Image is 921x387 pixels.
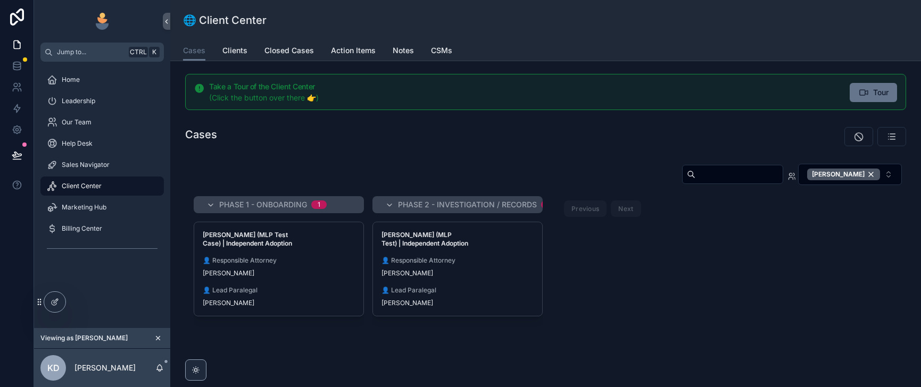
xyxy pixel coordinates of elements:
[40,113,164,132] a: Our Team
[222,45,247,56] span: Clients
[47,361,60,374] span: KD
[431,41,452,62] a: CSMs
[381,256,534,265] span: 👤 Responsible Attorney
[57,48,125,56] span: Jump to...
[318,200,320,209] div: 1
[381,286,534,295] span: 👤 Lead Paralegal
[183,41,205,61] a: Cases
[129,47,148,57] span: Ctrl
[40,134,164,153] a: Help Desk
[798,164,902,185] button: Select Button
[74,363,136,373] p: [PERSON_NAME]
[264,45,314,56] span: Closed Cases
[62,182,102,190] span: Client Center
[40,334,128,342] span: Viewing as [PERSON_NAME]
[40,91,164,111] a: Leadership
[812,170,865,179] span: [PERSON_NAME]
[62,118,92,127] span: Our Team
[431,45,452,56] span: CSMs
[94,13,111,30] img: App logo
[183,13,267,28] h1: 🌐 Client Center
[40,43,164,62] button: Jump to...CtrlK
[209,93,319,102] span: (Click the button over there 👉)
[398,199,537,210] span: Phase 2 - Investigation / Records
[203,269,254,277] span: [PERSON_NAME]
[209,92,841,103] div: (Click the button over there 👉)
[381,299,433,307] span: [PERSON_NAME]
[194,222,364,316] a: [PERSON_NAME] (MLP Test Case) | Independent Adoption👤 Responsible Attorney[PERSON_NAME]👤 Lead Par...
[331,45,376,56] span: Action Items
[40,155,164,174] a: Sales Navigator
[372,222,543,316] a: [PERSON_NAME] (MLP Test) | Independent Adoption👤 Responsible Attorney[PERSON_NAME]👤 Lead Paralega...
[873,87,889,98] span: Tour
[40,70,164,89] a: Home
[40,176,164,196] a: Client Center
[219,199,307,210] span: Phase 1 - Onboarding
[203,286,355,295] span: 👤 Lead Paralegal
[34,62,170,273] div: scrollable content
[393,45,414,56] span: Notes
[264,41,314,62] a: Closed Cases
[209,83,841,90] h5: Take a Tour of the Client Center
[381,231,468,247] strong: [PERSON_NAME] (MLP Test) | Independent Adoption
[393,41,414,62] a: Notes
[62,97,95,105] span: Leadership
[62,203,106,212] span: Marketing Hub
[62,224,102,233] span: Billing Center
[331,41,376,62] a: Action Items
[381,269,433,277] span: [PERSON_NAME]
[850,83,897,102] button: Tour
[222,41,247,62] a: Clients
[203,256,355,265] span: 👤 Responsible Attorney
[203,231,292,247] strong: [PERSON_NAME] (MLP Test Case) | Independent Adoption
[40,198,164,217] a: Marketing Hub
[150,48,159,56] span: K
[40,219,164,238] a: Billing Center
[62,139,93,148] span: Help Desk
[62,161,110,169] span: Sales Navigator
[62,75,80,84] span: Home
[203,299,254,307] span: [PERSON_NAME]
[185,127,217,142] h1: Cases
[807,169,880,180] button: Unselect 1045
[183,45,205,56] span: Cases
